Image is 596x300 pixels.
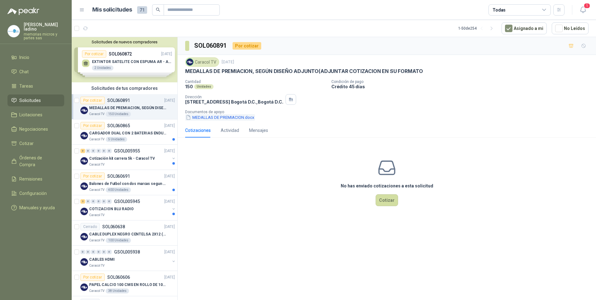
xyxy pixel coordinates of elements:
[107,250,112,254] div: 0
[102,225,125,229] p: SOL060638
[164,199,175,205] p: [DATE]
[89,257,115,263] p: CABLES HDMI
[89,156,155,162] p: Cotización kit carrera 5k - Caracol TV
[89,231,167,237] p: CABLE DUPLEX NEGRO CENTELSA 2X12 (COLOR NEGRO)
[80,182,88,190] img: Company Logo
[80,250,85,254] div: 0
[80,149,85,153] div: 3
[80,199,85,204] div: 2
[107,149,112,153] div: 0
[89,288,104,293] p: Caracol TV
[96,199,101,204] div: 0
[72,82,177,94] div: Solicitudes de tus compradores
[185,114,255,121] button: MEDALLAS DE PREMIACION.docx
[19,126,48,133] span: Negociaciones
[80,157,88,165] img: Company Logo
[19,83,33,90] span: Tareas
[7,94,64,106] a: Solicitudes
[106,238,131,243] div: 100 Unidades
[72,37,177,82] div: Solicitudes de nuevos compradoresPor cotizarSOL060872[DATE] EXTINTOR SATELITE CON ESPUMA AR - AFF...
[19,68,29,75] span: Chat
[89,112,104,117] p: Caracol TV
[89,263,104,268] p: Caracol TV
[164,224,175,230] p: [DATE]
[80,97,105,104] div: Por cotizar
[7,202,64,214] a: Manuales y ayuda
[186,59,193,65] img: Company Logo
[19,204,55,211] span: Manuales y ayuda
[376,194,398,206] button: Cotizar
[331,80,594,84] p: Condición de pago
[89,213,104,218] p: Caracol TV
[80,107,88,114] img: Company Logo
[8,25,20,37] img: Company Logo
[80,208,88,215] img: Company Logo
[91,149,96,153] div: 0
[584,3,590,9] span: 1
[164,148,175,154] p: [DATE]
[107,199,112,204] div: 0
[19,111,42,118] span: Licitaciones
[86,250,90,254] div: 0
[164,249,175,255] p: [DATE]
[80,172,105,180] div: Por cotizar
[89,206,134,212] p: COTIZACION BLU RADIO
[96,149,101,153] div: 0
[92,5,132,14] h1: Mis solicitudes
[185,110,594,114] p: Documentos de apoyo
[194,84,214,89] div: Unidades
[89,187,104,192] p: Caracol TV
[114,149,140,153] p: GSOL005955
[72,119,177,145] a: Por cotizarSOL060865[DATE] Company LogoCARGADOR DUAL CON 2 BATERIAS ENDURO GO PROCaracol TV5 Unid...
[7,123,64,135] a: Negociaciones
[577,4,589,16] button: 1
[24,32,64,40] p: memorias micros y partes sas
[80,248,176,268] a: 0 0 0 0 0 0 GSOL005938[DATE] Company LogoCABLES HDMICaracol TV
[106,187,131,192] div: 400 Unidades
[80,233,88,240] img: Company Logo
[80,122,105,129] div: Por cotizar
[106,288,129,293] div: 38 Unidades
[249,127,268,134] div: Mensajes
[24,22,64,31] p: [PERSON_NAME] ladino
[331,84,594,89] p: Crédito 45 días
[221,127,239,134] div: Actividad
[7,173,64,185] a: Remisiones
[80,198,176,218] a: 2 0 0 0 0 0 GSOL005945[DATE] Company LogoCOTIZACION BLU RADIOCaracol TV
[89,130,167,136] p: CARGADOR DUAL CON 2 BATERIAS ENDURO GO PRO
[102,250,106,254] div: 0
[89,238,104,243] p: Caracol TV
[96,250,101,254] div: 0
[106,112,131,117] div: 150 Unidades
[19,54,29,61] span: Inicio
[7,187,64,199] a: Configuración
[19,140,34,147] span: Cotizar
[164,123,175,129] p: [DATE]
[80,258,88,266] img: Company Logo
[222,59,234,65] p: [DATE]
[194,41,228,51] h3: SOL060891
[185,84,193,89] p: 150
[137,6,147,14] span: 71
[7,7,39,15] img: Logo peakr
[552,22,589,34] button: No Leídos
[19,97,41,104] span: Solicitudes
[114,250,140,254] p: GSOL005938
[74,40,175,44] button: Solicitudes de nuevos compradores
[164,274,175,280] p: [DATE]
[102,149,106,153] div: 0
[164,98,175,104] p: [DATE]
[7,138,64,149] a: Cotizar
[164,173,175,179] p: [DATE]
[185,127,211,134] div: Cotizaciones
[89,105,167,111] p: MEDALLAS DE PREMIACION, SEGÚN DISEÑO ADJUNTO(ADJUNTAR COTIZACION EN SU FORMATO
[91,199,96,204] div: 0
[72,94,177,119] a: Por cotizarSOL060891[DATE] Company LogoMEDALLAS DE PREMIACION, SEGÚN DISEÑO ADJUNTO(ADJUNTAR COTI...
[185,99,283,104] p: [STREET_ADDRESS] Bogotá D.C. , Bogotá D.C.
[91,250,96,254] div: 0
[80,132,88,139] img: Company Logo
[72,271,177,296] a: Por cotizarSOL060606[DATE] Company LogoPAPEL CALCIO 100 CMS EN ROLLO DE 100 GRCaracol TV38 Unidades
[19,154,58,168] span: Órdenes de Compra
[107,275,130,279] p: SOL060606
[19,190,47,197] span: Configuración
